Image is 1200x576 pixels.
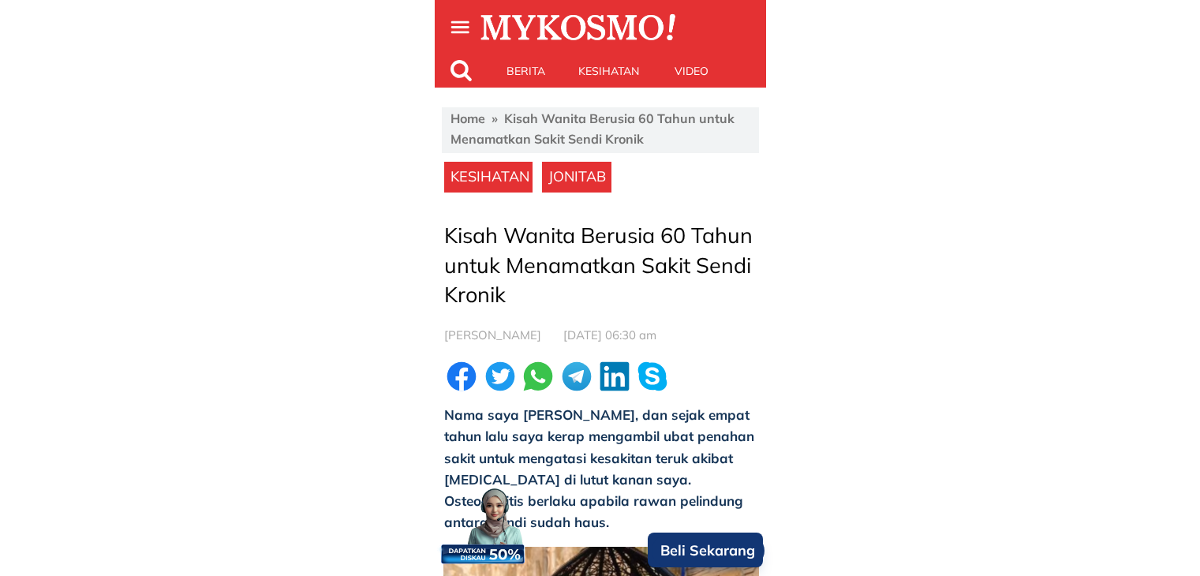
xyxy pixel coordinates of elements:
[484,55,567,87] p: Berita
[650,55,733,87] p: Video
[648,533,763,567] p: Beli Sekarang
[548,166,611,189] h3: JONITAB
[444,404,760,554] h3: Nama saya [PERSON_NAME], dan sejak empat tahun lalu saya kerap mengambil ubat penahan sakit untuk...
[450,109,751,149] div: Home » Kisah Wanita Berusia 60 Tahun untuk Menamatkan Sakit Sendi Kronik
[444,326,760,345] h3: [PERSON_NAME] [DATE] 06:30 am
[450,166,537,189] h3: KESIHATAN
[652,535,764,567] p: Beli Sekarang
[444,221,760,310] p: Kisah Wanita Berusia 60 Tahun untuk Menamatkan Sakit Sendi Kronik
[567,55,650,87] p: Kesihatan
